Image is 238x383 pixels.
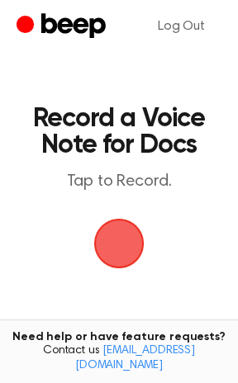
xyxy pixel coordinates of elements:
p: Tap to Record. [30,172,208,192]
a: Log Out [141,7,221,46]
h1: Record a Voice Note for Docs [30,106,208,158]
button: Beep Logo [94,219,144,268]
span: Contact us [10,344,228,373]
a: Beep [17,11,110,43]
a: [EMAIL_ADDRESS][DOMAIN_NAME] [75,345,195,371]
